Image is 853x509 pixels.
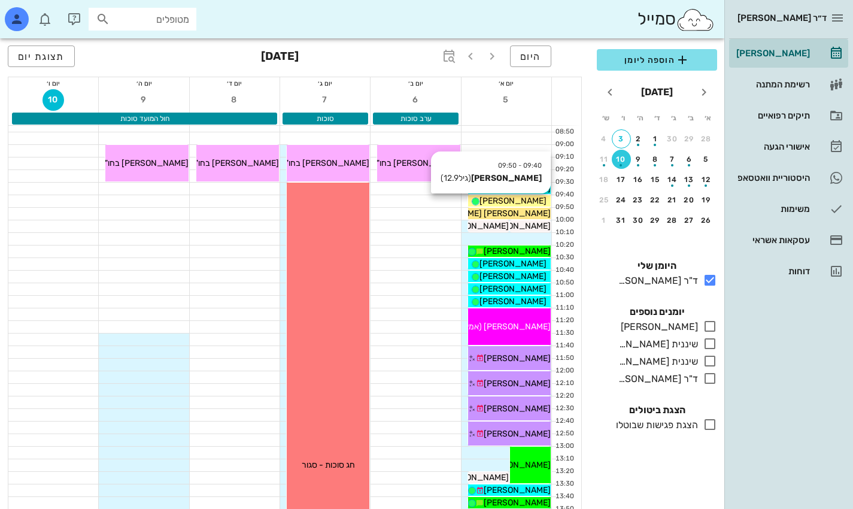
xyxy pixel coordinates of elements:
div: 24 [612,196,631,204]
span: תצוגת יום [18,51,65,62]
span: [PERSON_NAME] [484,378,551,389]
button: 20 [680,190,699,210]
div: 09:10 [552,152,576,162]
div: 11:10 [552,303,576,313]
span: [PERSON_NAME] [484,353,551,363]
span: ד״ר [PERSON_NAME] [737,13,827,23]
div: דוחות [734,266,810,276]
h4: הצגת ביטולים [597,403,717,417]
h4: היומן שלי [597,259,717,273]
div: 6 [680,155,699,163]
div: 11:30 [552,328,576,338]
button: 9 [133,89,155,111]
span: [PERSON_NAME] [479,271,547,281]
button: 7 [314,89,336,111]
button: הוספה ליומן [597,49,717,71]
div: 11 [594,155,614,163]
div: יום ה׳ [99,77,189,89]
span: [PERSON_NAME] [442,472,509,483]
div: 7 [663,155,682,163]
button: 1 [646,129,665,149]
div: 31 [612,216,631,225]
div: 10:50 [552,278,576,288]
div: 28 [663,216,682,225]
span: 5 [496,95,517,105]
div: תיקים רפואיים [734,111,810,120]
div: שיננית [PERSON_NAME] [614,355,698,369]
button: חודש שעבר [693,81,715,103]
div: 12:10 [552,378,576,389]
div: משימות [734,204,810,214]
button: 30 [663,129,682,149]
div: 16 [629,175,648,184]
div: 14 [663,175,682,184]
th: ד׳ [649,108,664,128]
div: 12:20 [552,391,576,401]
div: 10:20 [552,240,576,250]
button: 19 [697,190,716,210]
a: אישורי הגעה [729,132,848,161]
span: תג [35,10,43,17]
button: 24 [612,190,631,210]
span: [PERSON_NAME] [484,429,551,439]
div: 23 [629,196,648,204]
button: תצוגת יום [8,46,75,67]
div: 12:30 [552,404,576,414]
span: ערב סוכות [400,114,432,123]
div: סמייל [638,7,715,32]
th: א׳ [700,108,716,128]
div: 30 [663,135,682,143]
button: 15 [646,170,665,189]
div: 15 [646,175,665,184]
div: 13:00 [552,441,576,452]
button: 14 [663,170,682,189]
button: 29 [680,129,699,149]
button: 27 [680,211,699,230]
span: חג סוכות - סגור [302,460,355,470]
div: 08:50 [552,127,576,137]
div: 10:30 [552,253,576,263]
span: [PERSON_NAME] בחו"ל ✈️ [179,158,279,168]
button: היום [510,46,551,67]
div: 25 [594,196,614,204]
button: 4 [594,129,614,149]
div: 30 [629,216,648,225]
span: [PERSON_NAME] [484,246,551,256]
div: 29 [680,135,699,143]
button: 29 [646,211,665,230]
div: 1 [646,135,665,143]
div: יום ג׳ [280,77,370,89]
div: 13 [680,175,699,184]
span: [PERSON_NAME] [479,259,547,269]
div: 27 [680,216,699,225]
div: 09:20 [552,165,576,175]
button: 23 [629,190,648,210]
div: 10:00 [552,215,576,225]
span: [PERSON_NAME] [479,284,547,294]
button: 10 [43,89,64,111]
button: 28 [663,211,682,230]
div: 13:30 [552,479,576,489]
span: [PERSON_NAME] בחו"ל ✈️ [360,158,460,168]
span: [PERSON_NAME] [484,221,551,231]
button: 3 [612,129,631,149]
button: 17 [612,170,631,189]
span: [PERSON_NAME] בחו"ל ✈️ [89,158,189,168]
button: 13 [680,170,699,189]
div: [PERSON_NAME] [616,320,698,334]
button: 10 [612,150,631,169]
div: 17 [612,175,631,184]
button: 8 [224,89,245,111]
div: 26 [697,216,716,225]
div: 13:10 [552,454,576,464]
span: [PERSON_NAME] [484,498,551,508]
div: 20 [680,196,699,204]
div: 28 [697,135,716,143]
button: 28 [697,129,716,149]
button: 26 [697,211,716,230]
div: 3 [612,135,630,143]
div: 11:50 [552,353,576,363]
div: 18 [594,175,614,184]
button: 25 [594,190,614,210]
span: [PERSON_NAME] [484,460,551,470]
